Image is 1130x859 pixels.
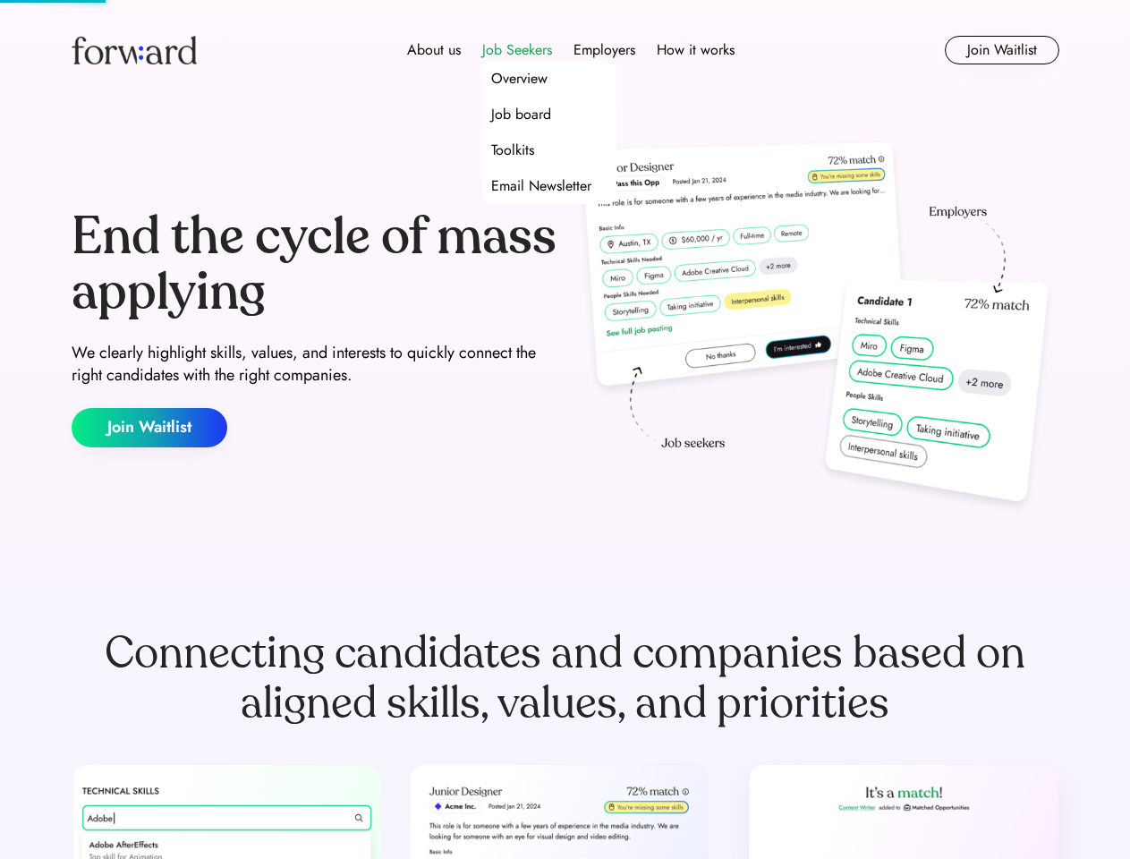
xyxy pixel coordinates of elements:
[72,408,227,447] button: Join Waitlist
[72,36,197,64] img: Forward logo
[72,209,558,319] div: End the cycle of mass applying
[945,36,1059,64] button: Join Waitlist
[407,39,461,61] div: About us
[491,140,534,161] div: Toolkits
[482,39,552,61] div: Job Seekers
[491,104,551,125] div: Job board
[72,342,558,387] div: We clearly highlight skills, values, and interests to quickly connect the right candidates with t...
[491,68,548,89] div: Overview
[573,39,635,61] div: Employers
[491,175,591,197] div: Email Newsletter
[657,39,735,61] div: How it works
[573,136,1059,521] img: hero-image.png
[72,628,1059,728] div: Connecting candidates and companies based on aligned skills, values, and priorities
